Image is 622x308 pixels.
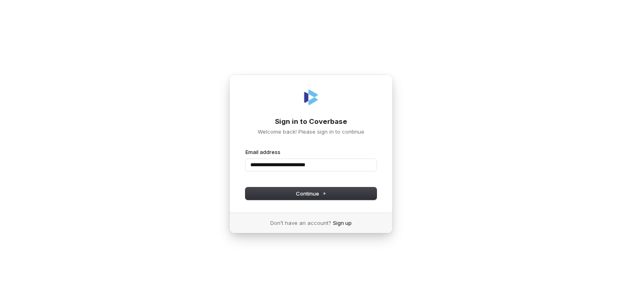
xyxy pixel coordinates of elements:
a: Sign up [333,219,352,227]
label: Email address [245,148,280,156]
img: Coverbase [301,88,321,107]
span: Continue [296,190,326,197]
h1: Sign in to Coverbase [245,117,377,127]
button: Continue [245,187,377,200]
span: Don’t have an account? [270,219,331,227]
p: Welcome back! Please sign in to continue [245,128,377,135]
